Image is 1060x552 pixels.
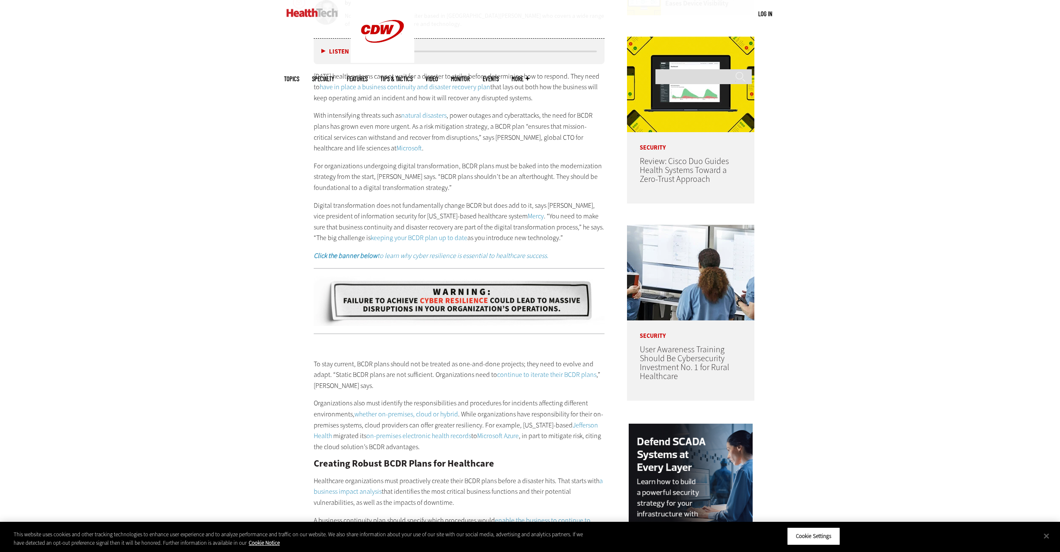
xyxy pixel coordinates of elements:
[314,212,604,242] span: . “You need to make sure that business continuity and disaster recovery are part of the digital t...
[314,431,601,451] span: , in part to mitigate risk, citing the cloud solution’s BCDR advantages.
[640,344,729,382] a: User Awareness Training Should Be Cybersecurity Investment No. 1 for Rural Healthcare
[1037,527,1056,545] button: Close
[354,410,458,419] a: whether on-premises, cloud or hybrid
[758,10,772,17] a: Log in
[314,251,377,260] strong: Click the banner below
[287,8,338,17] img: Home
[347,76,368,82] a: Features
[627,132,754,151] p: Security
[497,370,596,379] a: continue to iterate their BCDR plans
[377,251,548,260] span: to learn why cyber resilience is essential to healthcare success.
[14,530,583,547] div: This website uses cookies and other tracking technologies to enhance user experience and to analy...
[333,431,366,440] span: migrated its
[401,111,447,120] a: natural disasters
[640,156,729,185] a: Review: Cisco Duo Guides Health Systems Toward a Zero-Trust Approach
[314,111,593,153] span: , power outages and cyberattacks, the need for BCDR plans has grown even more urgent. As a risk m...
[314,516,495,525] span: A business continuity plan should specify which procedures would
[471,431,477,440] span: to
[314,251,548,260] a: Click the banner belowto learn why cyber resilience is essential to healthcare success.
[314,276,605,326] img: x-cyberresillience4-static-2024-na-desktop
[512,76,529,82] span: More
[371,233,467,242] a: keeping your BCDR plan up to date
[366,431,471,440] a: on-premises electronic health records
[422,144,424,153] span: .
[314,476,599,485] span: Healthcare organizations must proactively create their BCDR plans before a disaster hits. That st...
[425,76,438,82] a: Video
[314,487,571,507] span: that identifies the most critical business functions and their potential vulnerabilities, as well...
[314,161,602,192] span: For organizations undergoing digital transformation, BCDR plans must be baked into the modernizat...
[314,459,605,468] h2: Creating Robust BCDR Plans for Healthcare
[314,111,401,120] span: With intensifying threats such as
[314,82,598,102] span: that lays out both how the business will keep operating amid an incident and how it will recover ...
[528,212,544,221] a: Mercy
[477,431,519,440] a: Microsoft Azure
[314,399,588,419] span: Organizations also must identify the responsibilities and procedures for incidents affecting diff...
[284,76,299,82] span: Topics
[451,76,470,82] a: MonITor
[249,539,280,546] a: More information about your privacy
[314,360,593,379] span: To stay current, BCDR plans should not be treated as one-and-done projects; they need to evolve a...
[627,225,754,320] img: Doctors reviewing information boards
[312,76,334,82] span: Specialty
[396,144,422,153] a: Microsoft
[483,76,499,82] a: Events
[351,56,414,65] a: CDW
[627,320,754,339] p: Security
[314,410,603,430] span: . While organizations have responsibility for their on-premises systems, cloud providers can offe...
[627,37,754,132] img: Cisco Duo
[380,76,413,82] a: Tips & Tactics
[314,201,595,221] span: Digital transformation does not fundamentally change BCDR but does add to it, says [PERSON_NAME],...
[787,527,840,545] button: Cookie Settings
[467,233,563,242] span: as you introduce new technology.”
[314,370,600,390] span: ,” [PERSON_NAME] says.
[758,9,772,18] div: User menu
